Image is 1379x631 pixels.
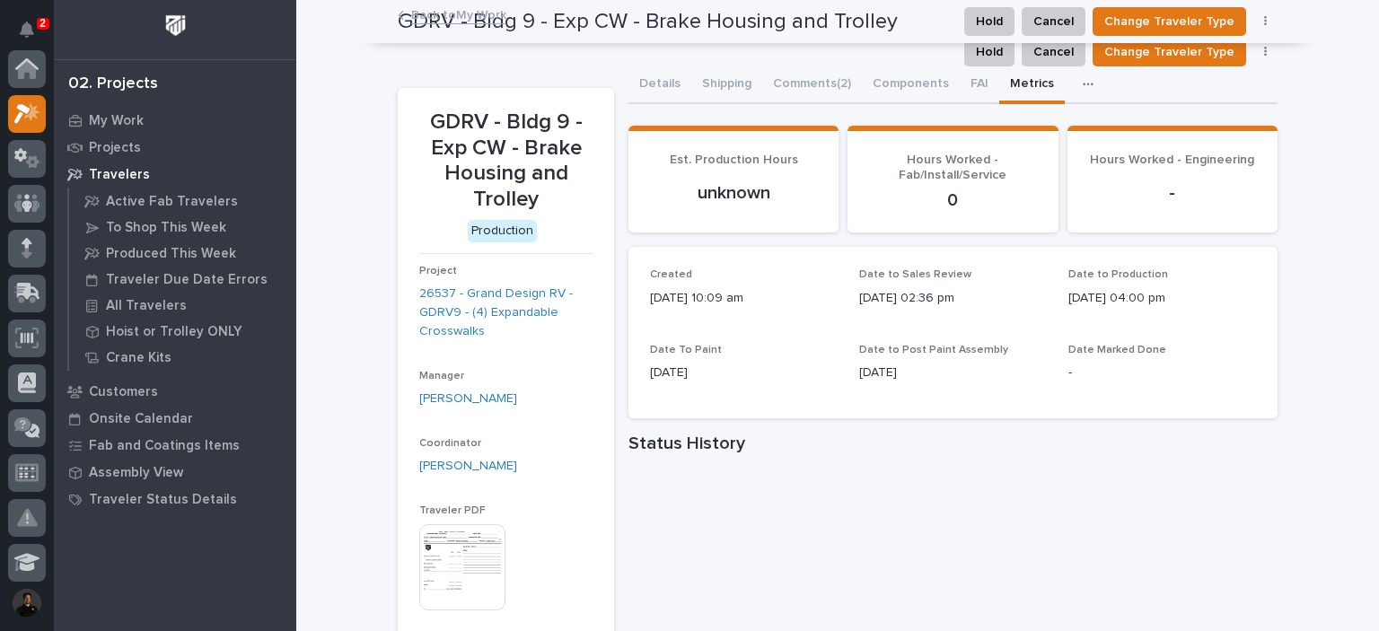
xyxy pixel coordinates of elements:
[106,350,171,366] p: Crane Kits
[411,4,506,24] a: Back toMy Work
[8,11,46,48] button: Notifications
[650,289,838,308] p: [DATE] 10:09 am
[1068,289,1256,308] p: [DATE] 04:00 pm
[69,188,296,214] a: Active Fab Travelers
[54,486,296,513] a: Traveler Status Details
[862,66,960,104] button: Components
[68,74,158,94] div: 02. Projects
[419,457,517,476] a: [PERSON_NAME]
[89,492,237,508] p: Traveler Status Details
[8,584,46,622] button: users-avatar
[54,107,296,134] a: My Work
[628,66,691,104] button: Details
[1068,269,1168,280] span: Date to Production
[69,215,296,240] a: To Shop This Week
[1090,153,1254,166] span: Hours Worked - Engineering
[859,289,1047,308] p: [DATE] 02:36 pm
[69,241,296,266] a: Produced This Week
[106,194,238,210] p: Active Fab Travelers
[89,167,150,183] p: Travelers
[419,266,457,276] span: Project
[1093,38,1246,66] button: Change Traveler Type
[89,438,240,454] p: Fab and Coatings Items
[976,41,1003,63] span: Hold
[762,66,862,104] button: Comments (2)
[650,364,838,382] p: [DATE]
[106,272,268,288] p: Traveler Due Date Errors
[899,153,1006,181] span: Hours Worked - Fab/Install/Service
[89,113,144,129] p: My Work
[69,319,296,344] a: Hoist or Trolley ONLY
[419,505,486,516] span: Traveler PDF
[650,182,817,204] p: unknown
[69,345,296,370] a: Crane Kits
[69,293,296,318] a: All Travelers
[54,161,296,188] a: Travelers
[1022,38,1085,66] button: Cancel
[670,153,798,166] span: Est. Production Hours
[960,66,999,104] button: FAI
[69,267,296,292] a: Traveler Due Date Errors
[54,405,296,432] a: Onsite Calendar
[859,364,1047,382] p: [DATE]
[869,189,1036,211] p: 0
[419,438,481,449] span: Coordinator
[106,324,242,340] p: Hoist or Trolley ONLY
[691,66,762,104] button: Shipping
[1068,364,1256,382] p: -
[54,459,296,486] a: Assembly View
[650,345,722,355] span: Date To Paint
[650,269,692,280] span: Created
[89,465,183,481] p: Assembly View
[999,66,1065,104] button: Metrics
[419,371,464,381] span: Manager
[106,298,187,314] p: All Travelers
[468,220,537,242] div: Production
[859,269,971,280] span: Date to Sales Review
[859,345,1008,355] span: Date to Post Paint Assembly
[22,22,46,50] div: Notifications2
[106,220,226,236] p: To Shop This Week
[89,384,158,400] p: Customers
[89,411,193,427] p: Onsite Calendar
[419,110,593,213] p: GDRV - Bldg 9 - Exp CW - Brake Housing and Trolley
[54,432,296,459] a: Fab and Coatings Items
[54,378,296,405] a: Customers
[419,285,593,340] a: 26537 - Grand Design RV - GDRV9 - (4) Expandable Crosswalks
[1068,345,1166,355] span: Date Marked Done
[1033,41,1074,63] span: Cancel
[159,9,192,42] img: Workspace Logo
[89,140,141,156] p: Projects
[106,246,236,262] p: Produced This Week
[1104,41,1234,63] span: Change Traveler Type
[419,390,517,408] a: [PERSON_NAME]
[54,134,296,161] a: Projects
[40,17,46,30] p: 2
[1089,182,1256,204] p: -
[628,433,1278,454] h1: Status History
[964,38,1014,66] button: Hold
